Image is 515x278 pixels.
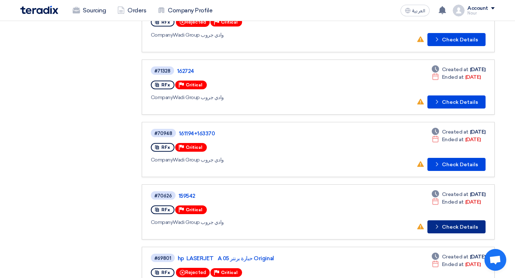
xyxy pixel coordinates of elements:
[427,220,486,233] button: Check Details
[432,198,481,206] div: [DATE]
[186,82,202,87] span: Critical
[432,73,481,81] div: [DATE]
[151,32,173,38] span: Company
[467,5,488,12] div: Account
[442,191,468,198] span: Created at
[151,219,173,225] span: Company
[176,268,210,277] div: Rejected
[432,261,481,268] div: [DATE]
[67,3,112,19] a: Sourcing
[432,253,486,261] div: [DATE]
[412,8,425,13] span: العربية
[152,3,218,19] a: Company Profile
[186,145,202,150] span: Critical
[186,207,202,212] span: Critical
[151,157,173,163] span: Company
[442,136,464,143] span: Ended at
[432,128,486,136] div: [DATE]
[154,131,172,136] div: #70948
[178,255,359,262] a: hp LASERJET A 05 حبارة برنتر Original
[151,156,362,164] div: Wadi Group وادي جروب
[176,17,210,27] div: Rejected
[161,207,170,212] span: RFx
[161,20,170,25] span: RFx
[177,68,359,74] a: 162724
[151,218,362,226] div: Wadi Group وادي جروب
[20,6,58,14] img: Teradix logo
[427,33,486,46] button: Check Details
[161,145,170,150] span: RFx
[432,191,486,198] div: [DATE]
[427,95,486,109] button: Check Details
[432,66,486,73] div: [DATE]
[161,82,170,87] span: RFx
[432,136,481,143] div: [DATE]
[154,69,170,73] div: #71328
[221,270,238,275] span: Critical
[221,20,238,25] span: Critical
[442,198,464,206] span: Ended at
[467,11,495,15] div: Nour
[151,94,173,101] span: Company
[442,128,468,136] span: Created at
[154,256,171,261] div: #69801
[442,253,468,261] span: Created at
[161,270,170,275] span: RFx
[453,5,464,16] img: profile_test.png
[427,158,486,171] button: Check Details
[178,193,360,199] a: 159542
[154,193,172,198] div: #70626
[401,5,430,16] button: العربية
[442,73,464,81] span: Ended at
[151,31,361,39] div: Wadi Group وادي جروب
[442,261,464,268] span: Ended at
[484,249,506,271] div: Open chat
[442,66,468,73] span: Created at
[151,94,360,101] div: Wadi Group وادي جروب
[179,130,361,137] a: 161194+163370
[112,3,152,19] a: Orders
